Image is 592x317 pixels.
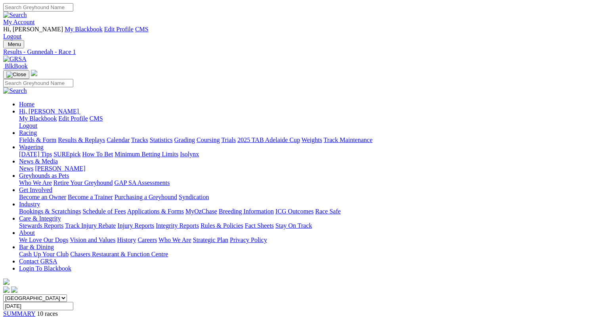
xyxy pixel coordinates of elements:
span: BlkBook [5,63,28,69]
a: Statistics [150,136,173,143]
a: Stay On Track [275,222,312,229]
a: Bookings & Scratchings [19,208,81,215]
img: logo-grsa-white.png [3,279,10,285]
div: Greyhounds as Pets [19,179,583,186]
a: Integrity Reports [156,222,199,229]
button: Toggle navigation [3,70,29,79]
a: Edit Profile [59,115,88,122]
a: Breeding Information [219,208,274,215]
div: Wagering [19,151,583,158]
span: Hi, [PERSON_NAME] [3,26,63,33]
a: Calendar [107,136,130,143]
a: Hi, [PERSON_NAME] [19,108,80,115]
a: GAP SA Assessments [115,179,170,186]
a: 2025 TAB Adelaide Cup [237,136,300,143]
a: Results - Gunnedah - Race 1 [3,48,583,56]
a: Syndication [179,194,209,200]
a: We Love Our Dogs [19,236,68,243]
a: Bar & Dining [19,244,54,250]
span: Hi, [PERSON_NAME] [19,108,79,115]
a: Fact Sheets [245,222,274,229]
span: 10 races [37,310,58,317]
a: Retire Your Greyhound [53,179,113,186]
a: BlkBook [3,63,28,69]
a: Racing [19,129,37,136]
img: twitter.svg [11,286,17,293]
a: Chasers Restaurant & Function Centre [70,251,168,257]
input: Search [3,79,73,87]
a: Weights [302,136,322,143]
a: Cash Up Your Club [19,251,69,257]
div: Hi, [PERSON_NAME] [19,115,583,129]
a: Become an Owner [19,194,66,200]
a: Track Injury Rebate [65,222,116,229]
a: ICG Outcomes [275,208,313,215]
input: Search [3,3,73,12]
a: Home [19,101,34,108]
a: Logout [3,33,21,40]
a: [DATE] Tips [19,151,52,158]
a: CMS [90,115,103,122]
a: MyOzChase [185,208,217,215]
a: Grading [174,136,195,143]
a: My Blackbook [65,26,103,33]
a: Purchasing a Greyhound [115,194,177,200]
div: Bar & Dining [19,251,583,258]
a: Isolynx [180,151,199,158]
a: News [19,165,33,172]
a: Logout [19,122,37,129]
div: My Account [3,26,583,40]
div: Racing [19,136,583,144]
img: logo-grsa-white.png [31,70,37,76]
button: Toggle navigation [3,40,24,48]
a: News & Media [19,158,58,165]
a: Strategic Plan [193,236,228,243]
a: Greyhounds as Pets [19,172,69,179]
a: Become a Trainer [68,194,113,200]
a: Minimum Betting Limits [115,151,178,158]
a: Results & Replays [58,136,105,143]
a: Login To Blackbook [19,265,71,272]
a: Careers [137,236,157,243]
a: Fields & Form [19,136,56,143]
img: GRSA [3,56,27,63]
a: My Blackbook [19,115,57,122]
div: About [19,236,583,244]
div: News & Media [19,165,583,172]
a: Trials [221,136,236,143]
a: Track Maintenance [324,136,372,143]
a: Contact GRSA [19,258,57,265]
a: SUREpick [53,151,80,158]
div: Industry [19,208,583,215]
a: Care & Integrity [19,215,61,222]
a: Coursing [197,136,220,143]
a: Schedule of Fees [82,208,126,215]
a: Edit Profile [104,26,134,33]
span: Menu [8,41,21,47]
a: About [19,229,35,236]
img: facebook.svg [3,286,10,293]
img: Close [6,71,26,78]
a: Privacy Policy [230,236,267,243]
a: Rules & Policies [201,222,243,229]
a: SUMMARY [3,310,35,317]
div: Get Involved [19,194,583,201]
a: Who We Are [19,179,52,186]
a: My Account [3,19,35,25]
a: History [117,236,136,243]
a: Race Safe [315,208,340,215]
a: Vision and Values [70,236,115,243]
a: Wagering [19,144,44,150]
img: Search [3,12,27,19]
a: Stewards Reports [19,222,63,229]
a: [PERSON_NAME] [35,165,85,172]
a: Applications & Forms [127,208,184,215]
a: Injury Reports [117,222,154,229]
a: Get Involved [19,186,52,193]
a: How To Bet [82,151,113,158]
a: CMS [135,26,149,33]
div: Care & Integrity [19,222,583,229]
a: Tracks [131,136,148,143]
